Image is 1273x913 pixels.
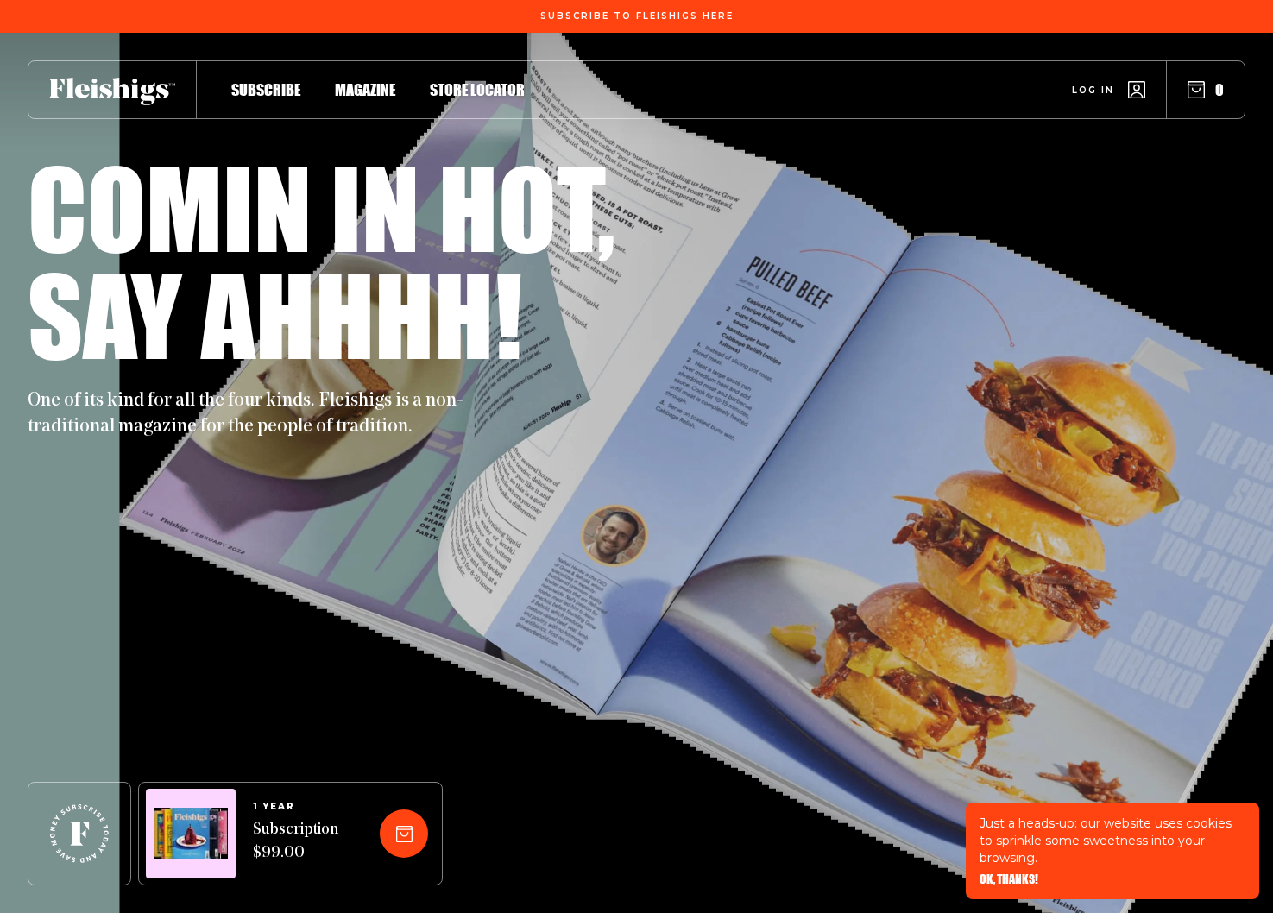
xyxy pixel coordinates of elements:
[537,11,737,20] a: Subscribe To Fleishigs Here
[335,80,395,99] span: Magazine
[980,815,1245,866] p: Just a heads-up: our website uses cookies to sprinkle some sweetness into your browsing.
[28,388,476,440] p: One of its kind for all the four kinds. Fleishigs is a non-traditional magazine for the people of...
[154,808,228,860] img: Magazines image
[1072,81,1145,98] a: Log in
[231,80,300,99] span: Subscribe
[1188,80,1224,99] button: 0
[1072,84,1114,97] span: Log in
[253,819,338,866] span: Subscription $99.00
[253,802,338,866] a: 1 YEARSubscription $99.00
[430,78,525,101] a: Store locator
[540,11,734,22] span: Subscribe To Fleishigs Here
[28,261,522,368] h1: Say ahhhh!
[980,873,1038,885] button: OK, THANKS!
[28,154,615,261] h1: Comin in hot,
[253,802,338,812] span: 1 YEAR
[430,80,525,99] span: Store locator
[335,78,395,101] a: Magazine
[231,78,300,101] a: Subscribe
